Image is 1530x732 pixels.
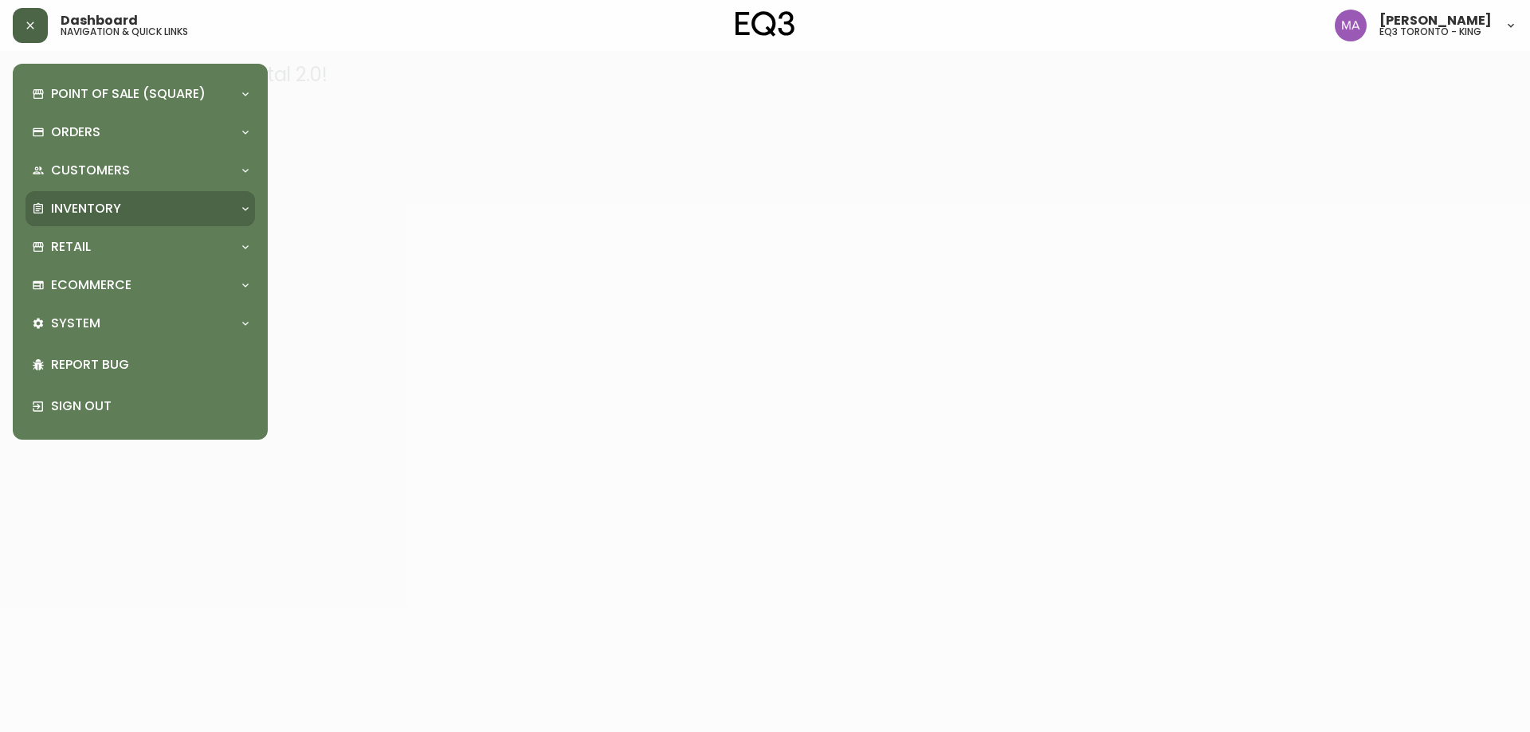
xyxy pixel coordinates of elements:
[25,229,255,264] div: Retail
[25,344,255,386] div: Report Bug
[25,191,255,226] div: Inventory
[61,27,188,37] h5: navigation & quick links
[51,162,130,179] p: Customers
[1379,27,1481,37] h5: eq3 toronto - king
[25,306,255,341] div: System
[51,315,100,332] p: System
[51,356,249,374] p: Report Bug
[25,76,255,112] div: Point of Sale (Square)
[25,115,255,150] div: Orders
[25,153,255,188] div: Customers
[51,276,131,294] p: Ecommerce
[51,85,206,103] p: Point of Sale (Square)
[1379,14,1492,27] span: [PERSON_NAME]
[51,200,121,217] p: Inventory
[1335,10,1367,41] img: 4f0989f25cbf85e7eb2537583095d61e
[736,11,794,37] img: logo
[51,238,91,256] p: Retail
[61,14,138,27] span: Dashboard
[25,268,255,303] div: Ecommerce
[51,123,100,141] p: Orders
[25,386,255,427] div: Sign Out
[51,397,249,415] p: Sign Out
